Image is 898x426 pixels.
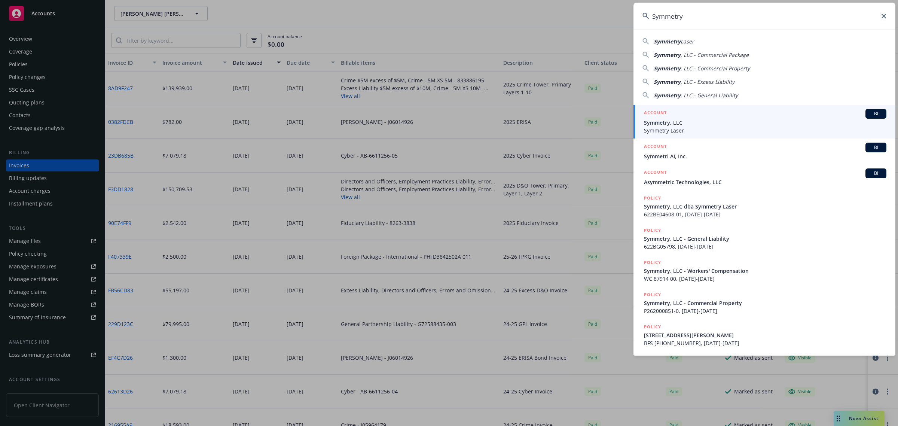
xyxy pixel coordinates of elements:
[868,110,883,117] span: BI
[644,210,886,218] span: 622BE04608-01, [DATE]-[DATE]
[633,319,895,351] a: POLICY[STREET_ADDRESS][PERSON_NAME]BFS [PHONE_NUMBER], [DATE]-[DATE]
[633,222,895,255] a: POLICYSymmetry, LLC - General Liability622BG05798, [DATE]-[DATE]
[654,65,681,72] span: Symmetry
[644,267,886,275] span: Symmetry, LLC - Workers' Compensation
[644,323,661,331] h5: POLICY
[644,339,886,347] span: BFS [PHONE_NUMBER], [DATE]-[DATE]
[644,299,886,307] span: Symmetry, LLC - Commercial Property
[681,38,694,45] span: Laser
[644,152,886,160] span: Symmetri AI, Inc.
[644,168,667,177] h5: ACCOUNT
[633,105,895,139] a: ACCOUNTBISymmetry, LLCSymmetry Laser
[681,51,749,58] span: , LLC - Commercial Package
[633,190,895,222] a: POLICYSymmetry, LLC dba Symmetry Laser622BE04608-01, [DATE]-[DATE]
[644,226,661,234] h5: POLICY
[644,109,667,118] h5: ACCOUNT
[644,235,886,243] span: Symmetry, LLC - General Liability
[644,243,886,250] span: 622BG05798, [DATE]-[DATE]
[644,331,886,339] span: [STREET_ADDRESS][PERSON_NAME]
[644,178,886,186] span: Asymmetric Technologies, LLC
[644,275,886,283] span: WC 87914 00, [DATE]-[DATE]
[644,259,661,266] h5: POLICY
[681,92,738,99] span: , LLC - General Liability
[644,143,667,152] h5: ACCOUNT
[644,194,661,202] h5: POLICY
[681,65,750,72] span: , LLC - Commercial Property
[633,3,895,30] input: Search...
[633,139,895,164] a: ACCOUNTBISymmetri AI, Inc.
[681,78,734,85] span: , LLC - Excess Liability
[633,164,895,190] a: ACCOUNTBIAsymmetric Technologies, LLC
[644,291,661,298] h5: POLICY
[868,170,883,177] span: BI
[654,78,681,85] span: Symmetry
[868,144,883,151] span: BI
[654,38,681,45] span: Symmetry
[644,307,886,315] span: P262000851-0, [DATE]-[DATE]
[633,255,895,287] a: POLICYSymmetry, LLC - Workers' CompensationWC 87914 00, [DATE]-[DATE]
[644,127,886,134] span: Symmetry Laser
[644,119,886,127] span: Symmetry, LLC
[654,51,681,58] span: Symmetry
[644,203,886,210] span: Symmetry, LLC dba Symmetry Laser
[633,287,895,319] a: POLICYSymmetry, LLC - Commercial PropertyP262000851-0, [DATE]-[DATE]
[654,92,681,99] span: Symmetry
